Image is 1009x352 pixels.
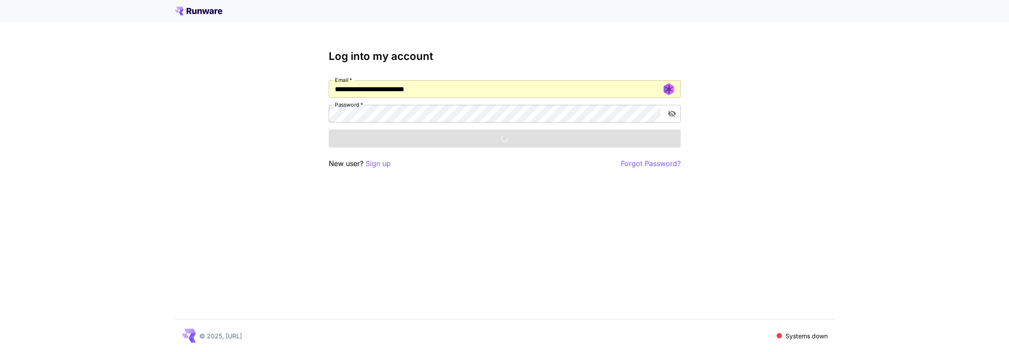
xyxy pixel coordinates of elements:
[329,158,391,169] p: New user?
[335,76,352,84] label: Email
[785,331,828,341] p: Systems down
[664,106,680,122] button: toggle password visibility
[199,331,242,341] p: © 2025, [URL]
[329,50,681,63] h3: Log into my account
[335,101,363,108] label: Password
[621,158,681,169] button: Forgot Password?
[366,158,391,169] button: Sign up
